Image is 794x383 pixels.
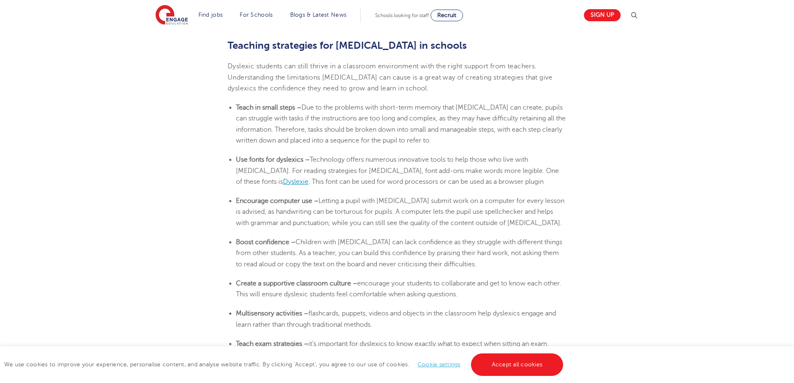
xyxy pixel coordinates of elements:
span: Dyslexic students can still thrive in a classroom environment with the right support from teacher... [228,63,553,92]
b: Multisensory activities – [236,310,308,317]
a: For Schools [240,12,273,18]
b: Encourage computer use [236,197,312,205]
span: it’s important for dyslexics to know exactly what to expect when sitting an exam. Break down exam... [236,340,549,358]
span: Letting a pupil with [MEDICAL_DATA] submit work on a computer for every lesson is advised, as han... [236,197,564,227]
span: flashcards, puppets, videos and objects in the classroom help dyslexics engage and learn rather t... [236,310,556,328]
span: Children with [MEDICAL_DATA] can lack confidence as they struggle with different things from othe... [236,238,562,268]
b: – [314,197,318,205]
span: Due to the problems with short-term memory that [MEDICAL_DATA] can create, pupils can struggle wi... [236,104,566,144]
a: Dyslexie [283,178,308,185]
span: We use cookies to improve your experience, personalise content, and analyse website traffic. By c... [4,361,565,368]
a: Sign up [584,9,621,21]
b: Teaching strategies for [MEDICAL_DATA] in schools [228,40,467,51]
b: Use fonts for dyslexics – [236,156,310,163]
a: Blogs & Latest News [290,12,347,18]
b: Teach in small steps – [236,104,301,111]
span: encourage your students to collaborate and get to know each other. This will ensure dyslexic stud... [236,280,561,298]
span: Technology offers numerous innovative tools to help those who live with [MEDICAL_DATA]. For readi... [236,156,559,185]
span: . This font can be used for word processors or can be used as a browser plugin [308,178,544,185]
a: Recruit [431,10,463,21]
img: Engage Education [155,5,188,26]
b: Boost confidence – [236,238,296,246]
a: Accept all cookies [471,353,564,376]
b: Teach exam strategies – [236,340,308,348]
a: Find jobs [198,12,223,18]
span: Schools looking for staff [375,13,429,18]
span: Recruit [437,12,456,18]
b: Create a supportive classroom culture – [236,280,357,287]
a: Cookie settings [418,361,461,368]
